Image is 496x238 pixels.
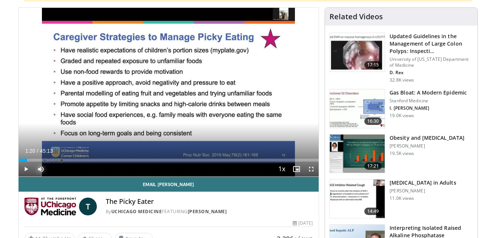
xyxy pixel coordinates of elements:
a: 16:30 Gas Bloat: A Modern Epidemic Stanford Medicine I. [PERSON_NAME] 19.0K views [329,89,473,128]
img: 0df8ca06-75ef-4873-806f-abcb553c84b6.150x105_q85_crop-smart_upscale.jpg [330,135,385,173]
a: 17:21 Obesity and [MEDICAL_DATA] [PERSON_NAME] 19.5K views [329,134,473,173]
p: [PERSON_NAME] [390,188,456,194]
p: 19.5K views [390,151,414,156]
p: D. Rex [390,70,473,76]
p: 19.0K views [390,113,414,119]
span: 17:15 [364,61,382,69]
span: 14:49 [364,208,382,215]
span: / [37,148,39,154]
p: Stanford Medicine [390,98,467,104]
a: [PERSON_NAME] [188,208,227,215]
span: 17:21 [364,162,382,170]
a: Email [PERSON_NAME] [19,177,319,192]
h3: Updated Guidelines in the Management of Large Colon Polyps: Inspecti… [390,33,473,55]
p: I. [PERSON_NAME] [390,105,467,111]
div: [DATE] [293,220,313,227]
img: dfcfcb0d-b871-4e1a-9f0c-9f64970f7dd8.150x105_q85_crop-smart_upscale.jpg [330,33,385,72]
span: 1:20 [25,148,35,154]
h4: The Picky Eater [106,198,313,206]
video-js: Video Player [19,8,319,177]
a: UChicago Medicine [111,208,162,215]
h4: Related Videos [329,12,383,21]
button: Fullscreen [304,162,319,176]
a: 14:49 [MEDICAL_DATA] in Adults [PERSON_NAME] 11.0K views [329,179,473,218]
div: Progress Bar [19,159,319,162]
a: T [79,198,97,215]
a: 17:15 Updated Guidelines in the Management of Large Colon Polyps: Inspecti… University of [US_STA... [329,33,473,83]
img: 480ec31d-e3c1-475b-8289-0a0659db689a.150x105_q85_crop-smart_upscale.jpg [330,89,385,128]
p: University of [US_STATE] Department of Medicine [390,56,473,68]
span: 16:30 [364,118,382,125]
p: 32.8K views [390,77,414,83]
h3: [MEDICAL_DATA] in Adults [390,179,456,186]
div: By FEATURING [106,208,313,215]
h3: Gas Bloat: A Modern Epidemic [390,89,467,96]
button: Play [19,162,33,176]
span: 45:13 [40,148,53,154]
p: [PERSON_NAME] [390,143,464,149]
button: Mute [33,162,48,176]
h3: Obesity and [MEDICAL_DATA] [390,134,464,142]
img: UChicago Medicine [24,198,76,215]
button: Enable picture-in-picture mode [289,162,304,176]
p: 11.0K views [390,195,414,201]
button: Playback Rate [274,162,289,176]
img: 11950cd4-d248-4755-8b98-ec337be04c84.150x105_q85_crop-smart_upscale.jpg [330,179,385,218]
